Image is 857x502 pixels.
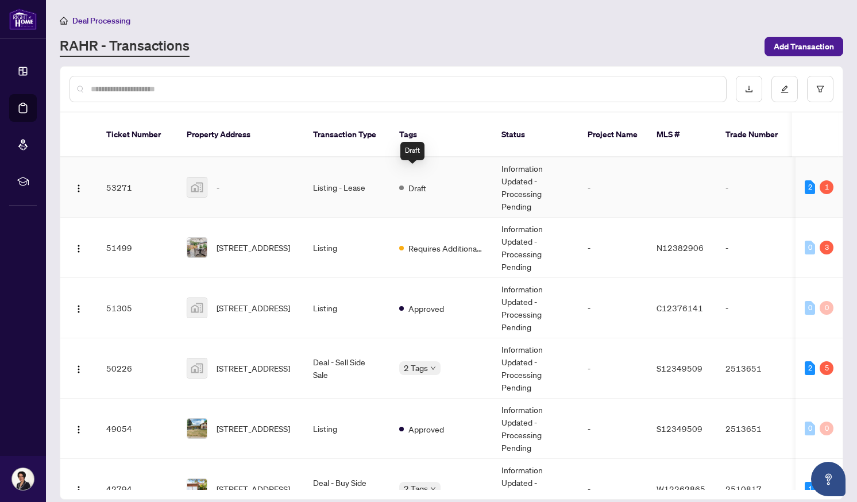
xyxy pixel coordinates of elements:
[177,113,304,157] th: Property Address
[657,303,703,313] span: C12376141
[716,157,797,218] td: -
[765,37,843,56] button: Add Transaction
[805,301,815,315] div: 0
[74,485,83,495] img: Logo
[187,358,207,378] img: thumbnail-img
[771,76,798,102] button: edit
[390,113,492,157] th: Tags
[72,16,130,26] span: Deal Processing
[805,482,815,496] div: 1
[492,218,578,278] td: Information Updated - Processing Pending
[820,180,833,194] div: 1
[816,85,824,93] span: filter
[492,399,578,459] td: Information Updated - Processing Pending
[70,238,88,257] button: Logo
[187,177,207,197] img: thumbnail-img
[811,462,846,496] button: Open asap
[304,338,390,399] td: Deal - Sell Side Sale
[820,301,833,315] div: 0
[400,142,424,160] div: Draft
[217,241,290,254] span: [STREET_ADDRESS]
[70,178,88,196] button: Logo
[97,218,177,278] td: 51499
[97,157,177,218] td: 53271
[805,361,815,375] div: 2
[217,302,290,314] span: [STREET_ADDRESS]
[187,298,207,318] img: thumbnail-img
[74,304,83,314] img: Logo
[408,182,426,194] span: Draft
[187,238,207,257] img: thumbnail-img
[805,241,815,254] div: 0
[187,419,207,438] img: thumbnail-img
[578,113,647,157] th: Project Name
[304,399,390,459] td: Listing
[716,218,797,278] td: -
[805,180,815,194] div: 2
[657,423,702,434] span: S12349509
[745,85,753,93] span: download
[430,486,436,492] span: down
[97,278,177,338] td: 51305
[217,422,290,435] span: [STREET_ADDRESS]
[74,184,83,193] img: Logo
[647,113,716,157] th: MLS #
[578,218,647,278] td: -
[492,113,578,157] th: Status
[578,157,647,218] td: -
[70,359,88,377] button: Logo
[60,17,68,25] span: home
[736,76,762,102] button: download
[430,365,436,371] span: down
[74,244,83,253] img: Logo
[716,113,797,157] th: Trade Number
[70,480,88,498] button: Logo
[820,422,833,435] div: 0
[9,9,37,30] img: logo
[60,36,190,57] a: RAHR - Transactions
[492,278,578,338] td: Information Updated - Processing Pending
[304,218,390,278] td: Listing
[70,419,88,438] button: Logo
[807,76,833,102] button: filter
[404,482,428,495] span: 2 Tags
[70,299,88,317] button: Logo
[716,338,797,399] td: 2513651
[97,338,177,399] td: 50226
[12,468,34,490] img: Profile Icon
[774,37,834,56] span: Add Transaction
[217,362,290,374] span: [STREET_ADDRESS]
[74,425,83,434] img: Logo
[716,399,797,459] td: 2513651
[781,85,789,93] span: edit
[578,338,647,399] td: -
[217,181,219,194] span: -
[304,157,390,218] td: Listing - Lease
[74,365,83,374] img: Logo
[820,361,833,375] div: 5
[657,242,704,253] span: N12382906
[404,361,428,374] span: 2 Tags
[805,422,815,435] div: 0
[304,278,390,338] td: Listing
[217,482,290,495] span: [STREET_ADDRESS]
[408,302,444,315] span: Approved
[492,338,578,399] td: Information Updated - Processing Pending
[578,399,647,459] td: -
[492,157,578,218] td: Information Updated - Processing Pending
[408,242,483,254] span: Requires Additional Docs
[97,399,177,459] td: 49054
[716,278,797,338] td: -
[97,113,177,157] th: Ticket Number
[304,113,390,157] th: Transaction Type
[578,278,647,338] td: -
[657,363,702,373] span: S12349509
[408,423,444,435] span: Approved
[820,241,833,254] div: 3
[187,479,207,499] img: thumbnail-img
[657,484,705,494] span: W12262865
